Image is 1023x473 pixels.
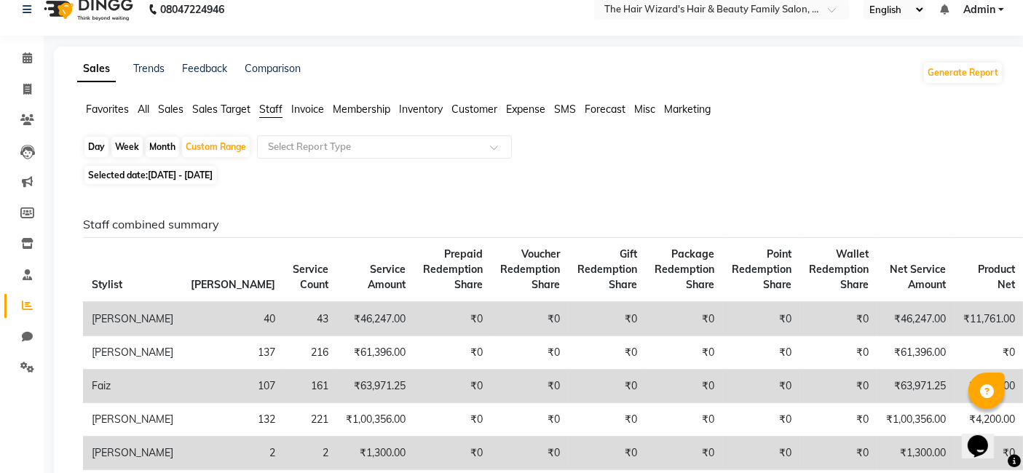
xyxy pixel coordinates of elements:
[585,103,625,116] span: Forecast
[337,370,414,403] td: ₹63,971.25
[963,2,995,17] span: Admin
[723,302,800,336] td: ₹0
[182,302,284,336] td: 40
[723,336,800,370] td: ₹0
[978,263,1015,291] span: Product Net
[83,437,182,470] td: [PERSON_NAME]
[148,170,213,180] span: [DATE] - [DATE]
[182,437,284,470] td: 2
[646,302,723,336] td: ₹0
[500,247,560,291] span: Voucher Redemption Share
[284,302,337,336] td: 43
[414,370,491,403] td: ₹0
[284,437,337,470] td: 2
[83,218,992,231] h6: Staff combined summary
[368,263,406,291] span: Service Amount
[284,403,337,437] td: 221
[77,56,116,82] a: Sales
[423,247,483,291] span: Prepaid Redemption Share
[877,302,955,336] td: ₹46,247.00
[809,247,869,291] span: Wallet Redemption Share
[414,403,491,437] td: ₹0
[554,103,576,116] span: SMS
[284,370,337,403] td: 161
[158,103,183,116] span: Sales
[569,403,646,437] td: ₹0
[800,403,877,437] td: ₹0
[84,137,108,157] div: Day
[646,403,723,437] td: ₹0
[191,278,275,291] span: [PERSON_NAME]
[723,370,800,403] td: ₹0
[293,263,328,291] span: Service Count
[182,403,284,437] td: 132
[83,336,182,370] td: [PERSON_NAME]
[138,103,149,116] span: All
[877,437,955,470] td: ₹1,300.00
[655,247,714,291] span: Package Redemption Share
[245,62,301,75] a: Comparison
[877,370,955,403] td: ₹63,971.25
[111,137,143,157] div: Week
[291,103,324,116] span: Invoice
[337,437,414,470] td: ₹1,300.00
[877,403,955,437] td: ₹1,00,356.00
[569,336,646,370] td: ₹0
[491,403,569,437] td: ₹0
[800,370,877,403] td: ₹0
[192,103,250,116] span: Sales Target
[646,437,723,470] td: ₹0
[577,247,637,291] span: Gift Redemption Share
[337,336,414,370] td: ₹61,396.00
[399,103,443,116] span: Inventory
[491,370,569,403] td: ₹0
[569,302,646,336] td: ₹0
[491,336,569,370] td: ₹0
[491,302,569,336] td: ₹0
[569,370,646,403] td: ₹0
[962,415,1008,458] iframe: chat widget
[723,403,800,437] td: ₹0
[414,336,491,370] td: ₹0
[506,103,545,116] span: Expense
[92,278,122,291] span: Stylist
[664,103,711,116] span: Marketing
[86,103,129,116] span: Favorites
[890,263,946,291] span: Net Service Amount
[284,336,337,370] td: 216
[924,63,1002,83] button: Generate Report
[491,437,569,470] td: ₹0
[800,437,877,470] td: ₹0
[723,437,800,470] td: ₹0
[182,62,227,75] a: Feedback
[182,137,250,157] div: Custom Range
[259,103,283,116] span: Staff
[133,62,165,75] a: Trends
[333,103,390,116] span: Membership
[646,370,723,403] td: ₹0
[646,336,723,370] td: ₹0
[83,370,182,403] td: Faiz
[337,302,414,336] td: ₹46,247.00
[800,302,877,336] td: ₹0
[414,437,491,470] td: ₹0
[146,137,179,157] div: Month
[800,336,877,370] td: ₹0
[732,247,791,291] span: Point Redemption Share
[414,302,491,336] td: ₹0
[569,437,646,470] td: ₹0
[877,336,955,370] td: ₹61,396.00
[634,103,655,116] span: Misc
[182,370,284,403] td: 107
[84,166,216,184] span: Selected date:
[182,336,284,370] td: 137
[337,403,414,437] td: ₹1,00,356.00
[83,403,182,437] td: [PERSON_NAME]
[451,103,497,116] span: Customer
[83,302,182,336] td: [PERSON_NAME]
